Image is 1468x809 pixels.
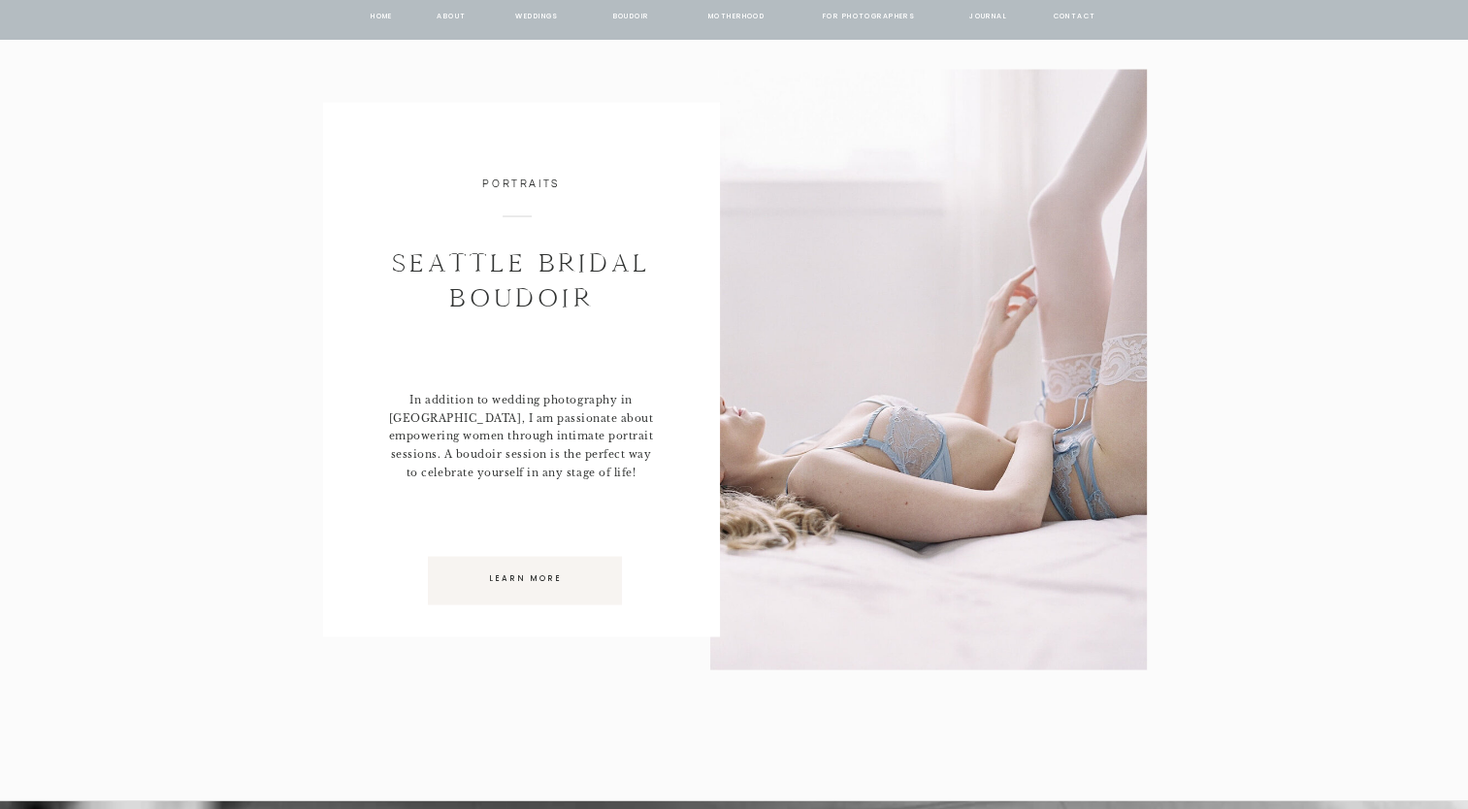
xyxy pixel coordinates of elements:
a: Learn More [437,572,614,590]
a: home [364,11,401,28]
a: contact [1044,11,1106,28]
a: journal [959,11,1019,28]
a: Motherhood [697,11,777,28]
a: about [432,11,473,28]
h2: portraits [426,176,617,196]
a: Weddings [505,11,571,28]
a: for photographers [806,11,932,28]
a: BOUDOIR [604,11,659,28]
h3: Seattle Bridal boudoiR [381,245,663,380]
p: In addition to wedding photography in [GEOGRAPHIC_DATA], I am passionate about empowering women t... [387,392,656,532]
